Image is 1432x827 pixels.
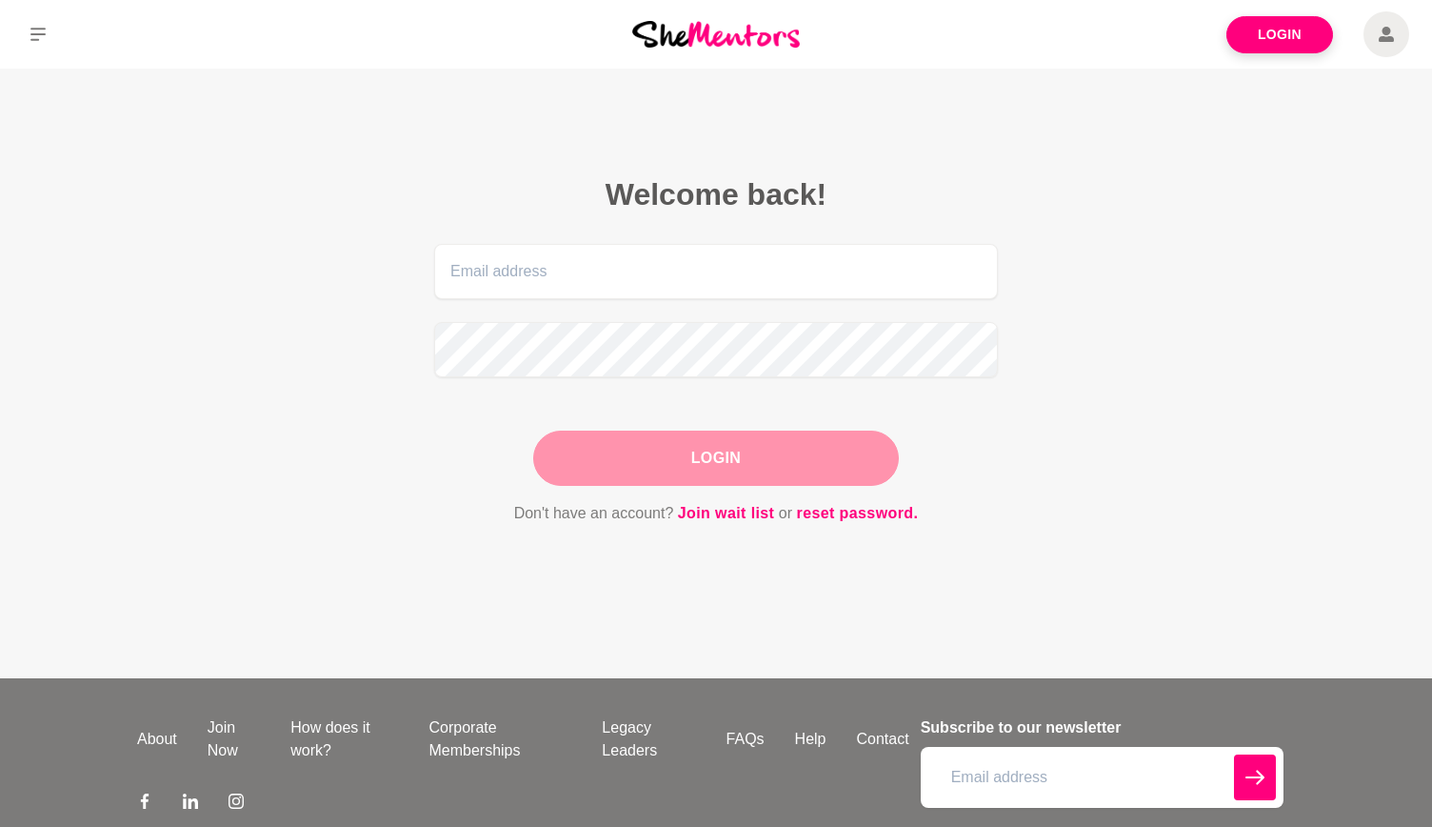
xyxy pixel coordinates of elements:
h2: Welcome back! [434,175,998,213]
a: LinkedIn [183,793,198,816]
a: reset password. [797,501,919,526]
a: About [122,728,192,751]
a: FAQs [711,728,780,751]
a: Legacy Leaders [587,716,710,762]
a: Contact [842,728,925,751]
a: Login [1226,16,1333,53]
img: She Mentors Logo [632,21,800,47]
a: Join Now [192,716,275,762]
p: Don't have an account? or [434,501,998,526]
a: Instagram [229,793,244,816]
a: Help [780,728,842,751]
input: Email address [434,244,998,299]
a: Facebook [137,793,152,816]
a: Join wait list [678,501,775,526]
a: Corporate Memberships [413,716,587,762]
a: How does it work? [275,716,413,762]
input: Email address [921,747,1283,808]
h4: Subscribe to our newsletter [921,716,1283,739]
